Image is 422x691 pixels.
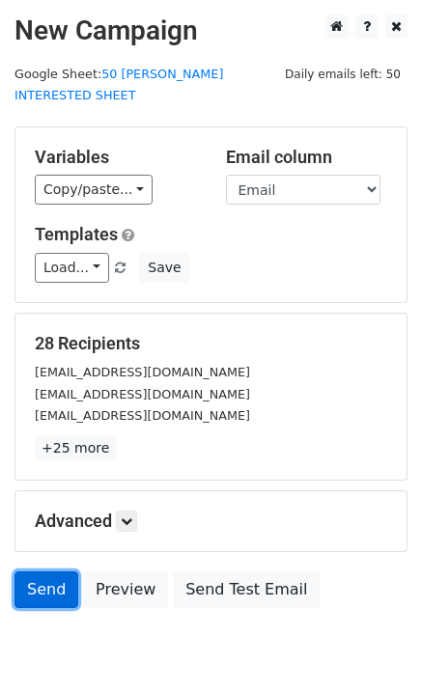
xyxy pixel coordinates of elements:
small: [EMAIL_ADDRESS][DOMAIN_NAME] [35,365,250,379]
h2: New Campaign [14,14,408,47]
a: Send [14,571,78,608]
span: Daily emails left: 50 [278,64,408,85]
h5: Advanced [35,511,387,532]
a: Load... [35,253,109,283]
a: +25 more [35,436,116,460]
a: Copy/paste... [35,175,153,205]
a: 50 [PERSON_NAME] INTERESTED SHEET [14,67,223,103]
iframe: Chat Widget [325,598,422,691]
a: Daily emails left: 50 [278,67,408,81]
a: Preview [83,571,168,608]
small: [EMAIL_ADDRESS][DOMAIN_NAME] [35,408,250,423]
button: Save [139,253,189,283]
h5: Variables [35,147,197,168]
a: Send Test Email [173,571,320,608]
small: Google Sheet: [14,67,223,103]
h5: 28 Recipients [35,333,387,354]
a: Templates [35,224,118,244]
h5: Email column [226,147,388,168]
small: [EMAIL_ADDRESS][DOMAIN_NAME] [35,387,250,401]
